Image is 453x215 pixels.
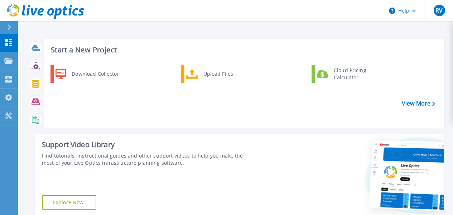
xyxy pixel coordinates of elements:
div: Download Collector [68,67,122,81]
div: Cloud Pricing Calculator [330,67,383,81]
div: Find tutorials, instructional guides and other support videos to help you make the most of your L... [42,152,255,167]
a: Download Collector [50,65,124,83]
a: Cloud Pricing Calculator [312,65,385,83]
a: Explore Now! [42,195,96,210]
a: Upload Files [181,65,255,83]
div: Upload Files [200,67,253,81]
a: View More [402,100,435,107]
div: Support Video Library [42,140,255,149]
h3: Start a New Project [51,46,435,54]
span: RV [435,8,443,13]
